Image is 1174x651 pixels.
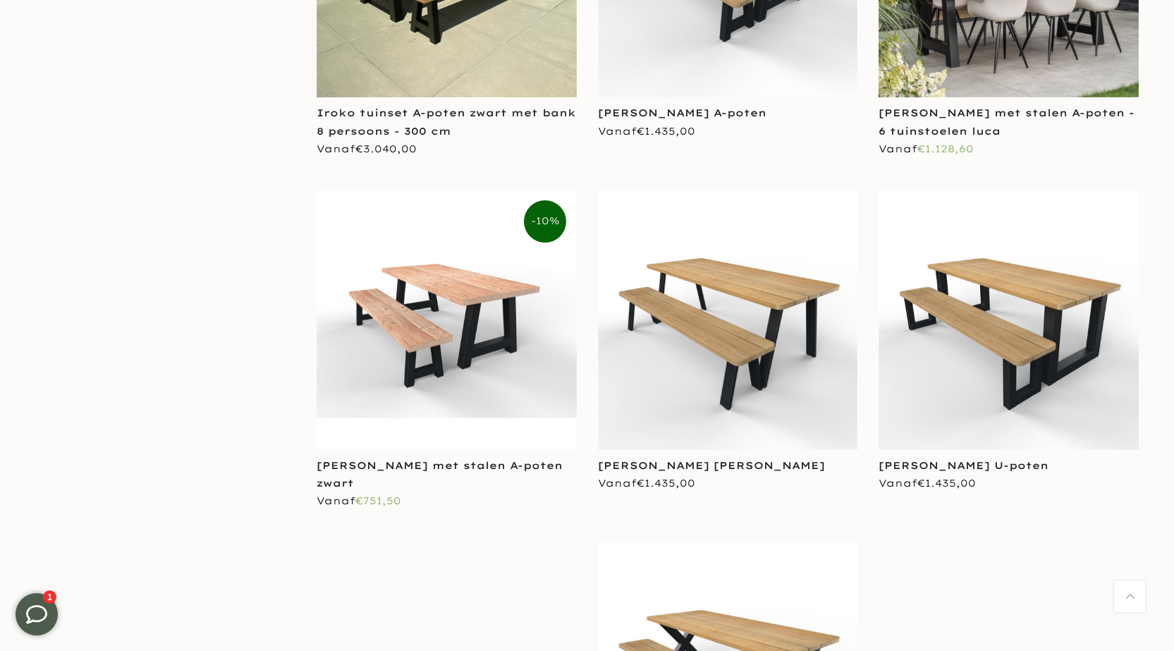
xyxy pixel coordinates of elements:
span: Vanaf [598,125,695,138]
span: -10% [524,200,566,243]
span: €1.435,00 [637,477,695,489]
span: €1.128,60 [917,142,974,155]
span: Vanaf [879,477,976,489]
span: €1.435,00 [637,125,695,138]
a: [PERSON_NAME] U-poten [879,459,1048,472]
a: [PERSON_NAME] A-poten [598,107,766,119]
span: €751,50 [355,494,401,507]
span: Vanaf [317,494,401,507]
a: Terug naar boven [1114,580,1146,612]
iframe: toggle-frame [1,579,72,650]
span: Vanaf [598,477,695,489]
span: €3.040,00 [355,142,417,155]
span: Vanaf [879,142,974,155]
span: Vanaf [317,142,417,155]
a: [PERSON_NAME] met stalen A-poten - 6 tuinstoelen luca [879,107,1135,137]
a: Iroko tuinset A-poten zwart met bank 8 persoons - 300 cm [317,107,576,137]
a: [PERSON_NAME] met stalen A-poten zwart [317,459,563,489]
img: tuintafel en tuinbank rechthoek iroko hout stalen U-poten [879,190,1139,450]
span: €1.435,00 [917,477,976,489]
a: [PERSON_NAME] [PERSON_NAME] [598,459,825,472]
